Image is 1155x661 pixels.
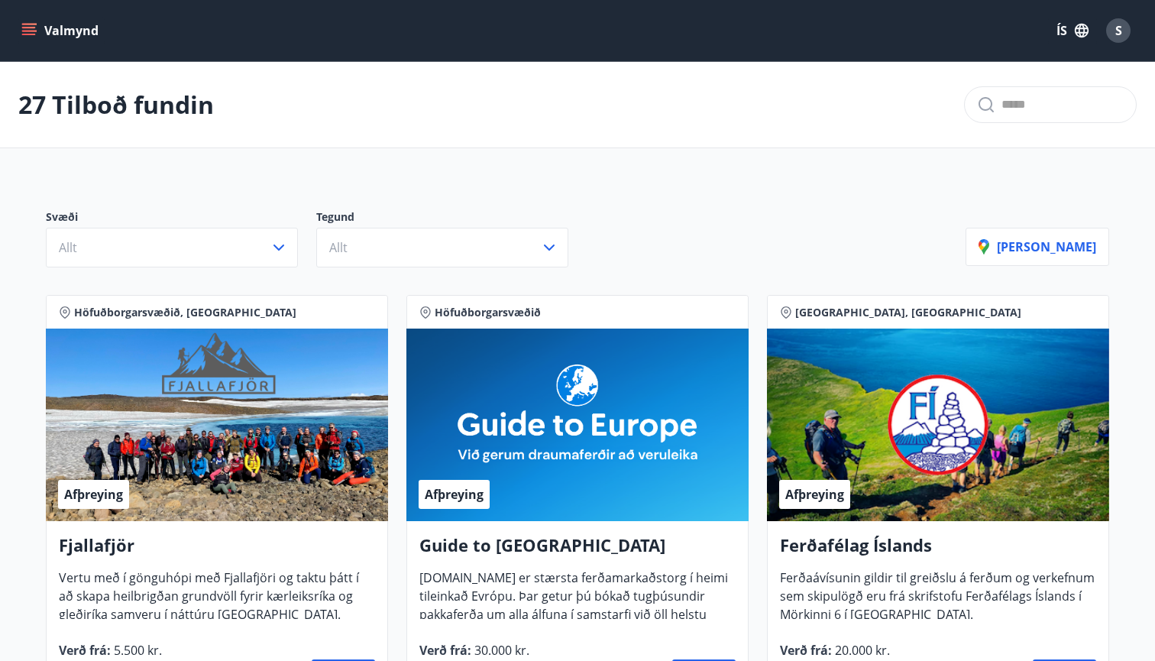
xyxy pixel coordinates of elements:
[59,533,375,569] h4: Fjallafjör
[419,533,736,569] h4: Guide to [GEOGRAPHIC_DATA]
[46,228,298,267] button: Allt
[785,486,844,503] span: Afþreying
[46,209,316,228] p: Svæði
[780,533,1096,569] h4: Ferðafélag Íslands
[316,209,587,228] p: Tegund
[59,239,77,256] span: Allt
[435,305,541,320] span: Höfuðborgarsvæðið
[316,228,568,267] button: Allt
[74,305,296,320] span: Höfuðborgarsvæðið, [GEOGRAPHIC_DATA]
[966,228,1109,266] button: [PERSON_NAME]
[780,569,1095,635] span: Ferðaávísunin gildir til greiðslu á ferðum og verkefnum sem skipulögð eru frá skrifstofu Ferðafél...
[111,642,162,659] span: 5.500 kr.
[1115,22,1122,39] span: S
[795,305,1021,320] span: [GEOGRAPHIC_DATA], [GEOGRAPHIC_DATA]
[832,642,890,659] span: 20.000 kr.
[471,642,529,659] span: 30.000 kr.
[425,486,484,503] span: Afþreying
[1048,17,1097,44] button: ÍS
[18,88,214,122] p: 27 Tilboð fundin
[59,569,359,635] span: Vertu með í gönguhópi með Fjallafjöri og taktu þátt í að skapa heilbrigðan grundvöll fyrir kærlei...
[18,17,105,44] button: menu
[64,486,123,503] span: Afþreying
[1100,12,1137,49] button: S
[979,238,1096,255] p: [PERSON_NAME]
[329,239,348,256] span: Allt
